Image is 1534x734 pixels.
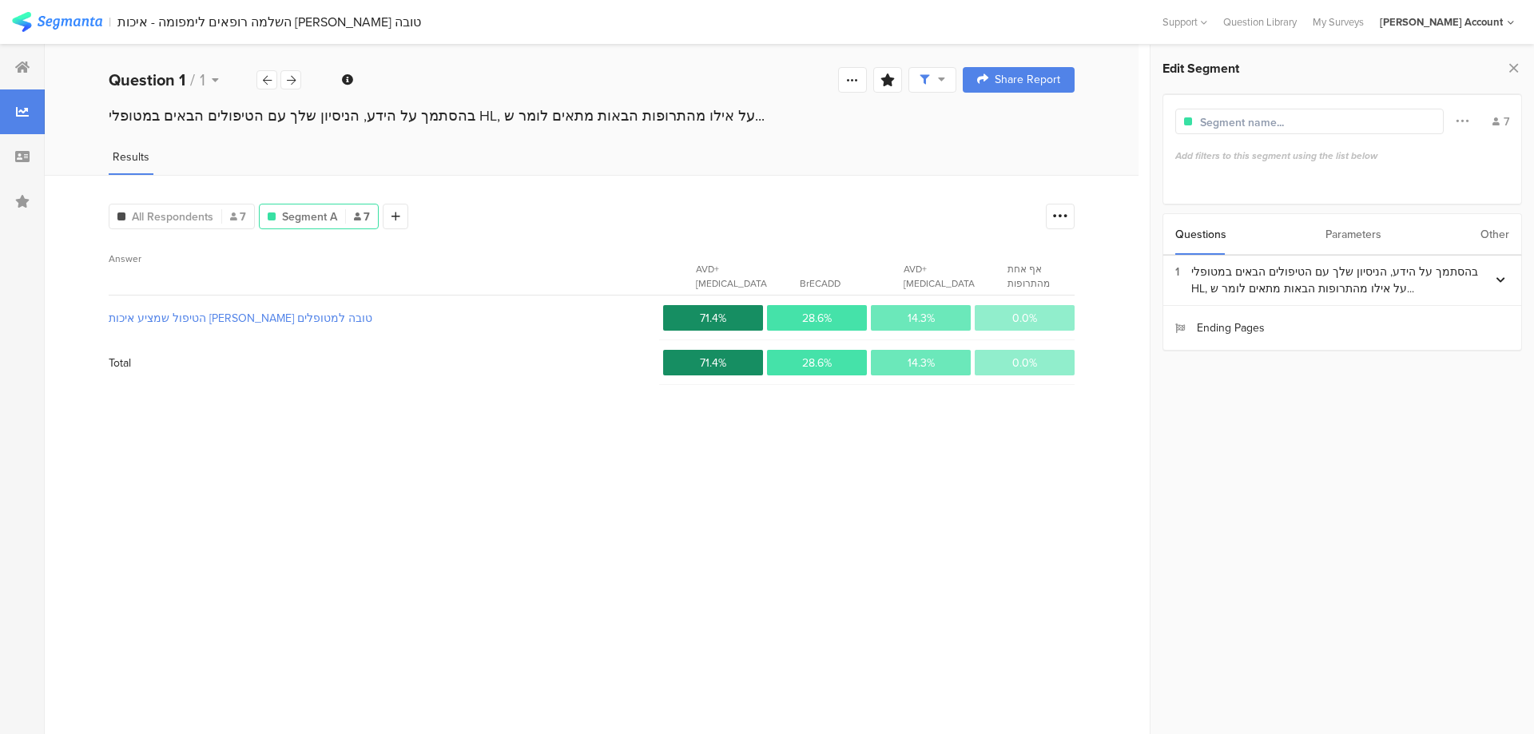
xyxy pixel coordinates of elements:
[1175,214,1226,255] div: Questions
[1215,14,1305,30] a: Question Library
[1200,114,1339,131] input: Segment name...
[696,262,769,291] span: AVD+ [MEDICAL_DATA]
[1380,14,1503,30] div: [PERSON_NAME] Account
[354,208,370,225] span: 7
[109,105,1075,126] div: בהסתמך על הידע, הניסיון שלך עם הטיפולים הבאים במטופלי HL, על אילו מהתרופות הבאות מתאים לומר ש...
[109,310,658,327] span: הטיפול שמציע איכות [PERSON_NAME] טובה למטופלים
[109,252,141,266] span: Answer
[995,74,1060,85] span: Share Report
[802,310,832,327] span: 28.6%
[904,262,977,291] span: AVD+ [MEDICAL_DATA]
[12,12,102,32] img: segmanta logo
[1480,214,1509,255] div: Other
[700,355,726,371] span: 71.4%
[109,68,185,92] b: Question 1
[1162,10,1207,34] div: Support
[700,310,726,327] span: 71.4%
[1175,149,1509,163] div: Add filters to this segment using the list below
[1012,310,1037,327] span: 0.0%
[117,14,421,30] div: השלמה רופאים לימפומה - איכות [PERSON_NAME] טובה
[908,355,935,371] span: 14.3%
[1012,355,1037,371] span: 0.0%
[109,13,111,31] div: |
[1162,59,1239,77] span: Edit Segment
[113,149,149,165] span: Results
[109,355,131,371] div: Total
[1175,264,1191,297] div: 1
[230,208,246,225] span: 7
[1305,14,1372,30] a: My Surveys
[282,208,337,225] span: Segment A
[800,276,841,291] span: BrECADD
[908,310,935,327] span: 14.3%
[802,355,832,371] span: 28.6%
[132,208,213,225] span: All Respondents
[190,68,195,92] span: /
[1191,264,1492,297] div: בהסתמך על הידע, הניסיון שלך עם הטיפולים הבאים במטופלי HL, על אילו מהתרופות הבאות מתאים לומר ש...
[1325,214,1381,255] div: Parameters
[200,68,205,92] span: 1
[1175,319,1265,336] div: Ending Pages
[1007,262,1050,291] span: אף אחת מהתרופות
[1492,113,1509,130] div: 7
